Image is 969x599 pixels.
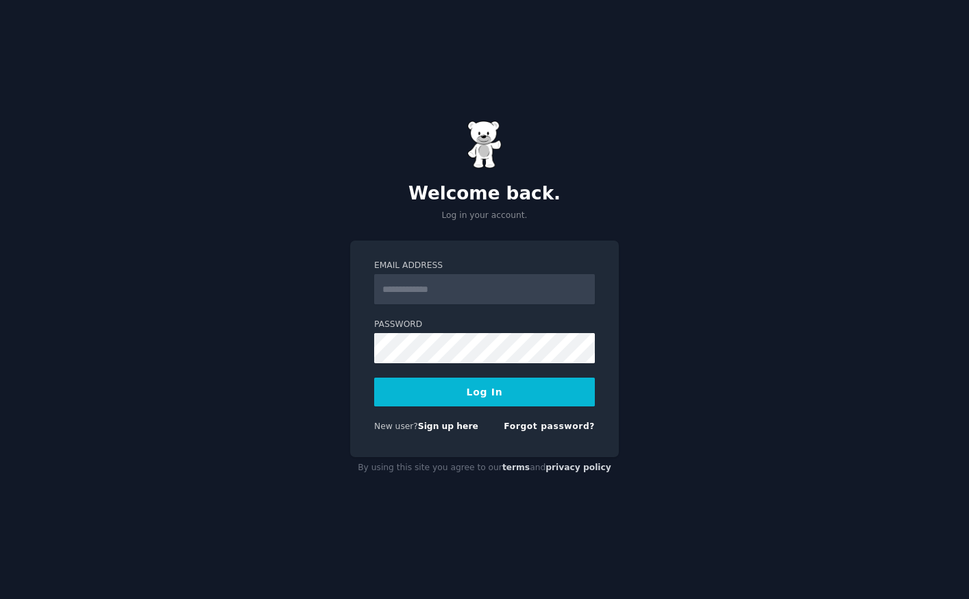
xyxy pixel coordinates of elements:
label: Password [374,319,595,331]
p: Log in your account. [350,210,619,222]
div: By using this site you agree to our and [350,457,619,479]
button: Log In [374,378,595,406]
span: New user? [374,421,418,431]
a: terms [502,463,530,472]
a: Forgot password? [504,421,595,431]
a: privacy policy [545,463,611,472]
label: Email Address [374,260,595,272]
img: Gummy Bear [467,121,502,169]
h2: Welcome back. [350,183,619,205]
a: Sign up here [418,421,478,431]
